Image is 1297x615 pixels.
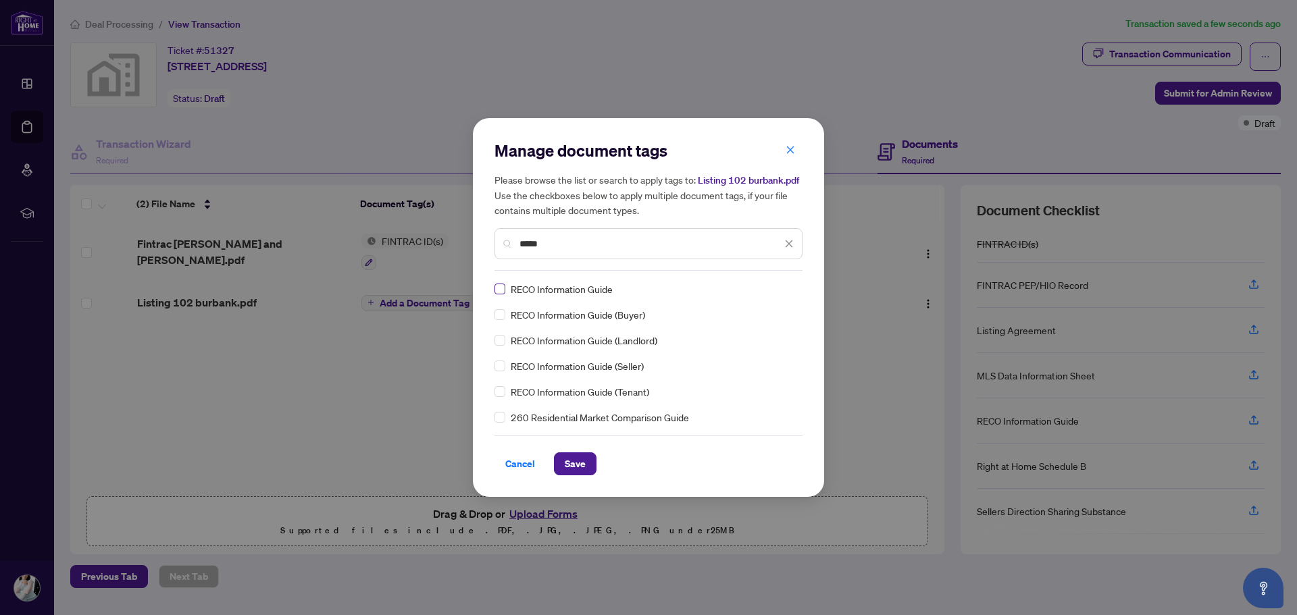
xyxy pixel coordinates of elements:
span: Listing 102 burbank.pdf [698,174,799,186]
h5: Please browse the list or search to apply tags to: Use the checkboxes below to apply multiple doc... [494,172,803,217]
span: RECO Information Guide (Landlord) [511,333,657,348]
h2: Manage document tags [494,140,803,161]
span: RECO Information Guide (Seller) [511,358,644,373]
button: Cancel [494,452,546,475]
span: RECO Information Guide [511,282,613,296]
span: Save [565,453,586,475]
span: RECO Information Guide (Tenant) [511,384,649,399]
span: RECO Information Guide (Buyer) [511,307,645,322]
span: close [784,239,794,248]
span: 260 Residential Market Comparison Guide [511,410,689,425]
button: Open asap [1243,568,1283,608]
span: close [786,145,795,155]
span: Cancel [505,453,535,475]
button: Save [554,452,596,475]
